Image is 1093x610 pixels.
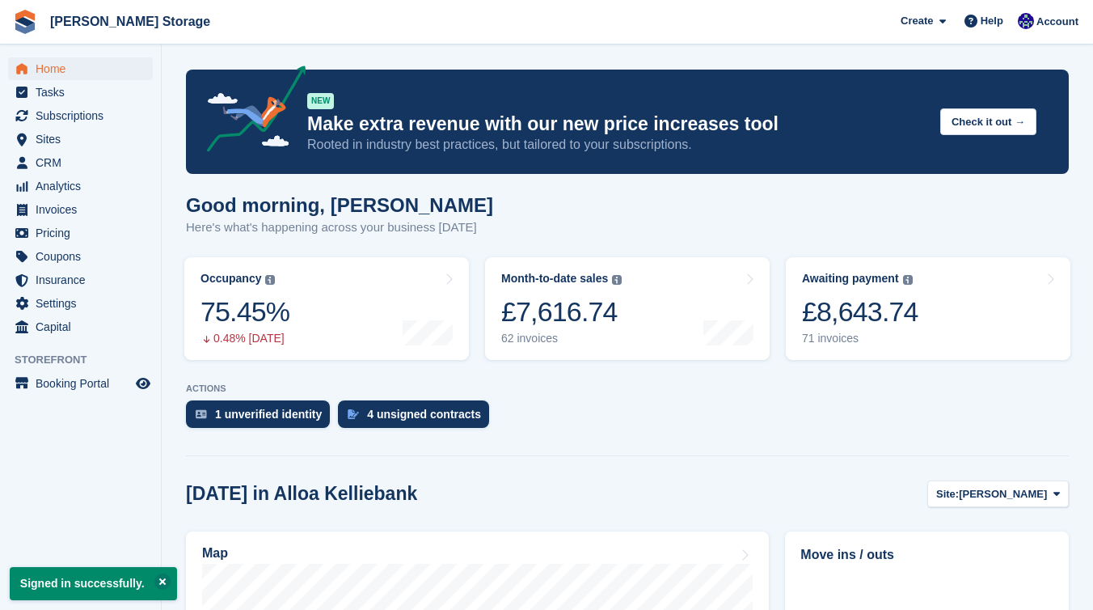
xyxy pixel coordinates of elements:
div: 1 unverified identity [215,408,322,421]
div: £8,643.74 [802,295,918,328]
a: Awaiting payment £8,643.74 71 invoices [786,257,1070,360]
a: menu [8,57,153,80]
span: Pricing [36,222,133,244]
span: Storefront [15,352,161,368]
div: £7,616.74 [501,295,622,328]
span: Account [1036,14,1078,30]
a: menu [8,222,153,244]
span: Insurance [36,269,133,291]
a: menu [8,175,153,197]
a: Month-to-date sales £7,616.74 62 invoices [485,257,770,360]
a: menu [8,245,153,268]
a: [PERSON_NAME] Storage [44,8,217,35]
button: Site: [PERSON_NAME] [927,481,1069,507]
div: Month-to-date sales [501,272,608,286]
span: Settings [36,292,133,315]
a: menu [8,292,153,315]
span: Subscriptions [36,104,133,127]
div: 75.45% [200,295,289,328]
a: Occupancy 75.45% 0.48% [DATE] [184,257,469,360]
a: 1 unverified identity [186,400,338,436]
div: NEW [307,93,334,109]
div: 0.48% [DATE] [200,332,289,345]
button: Check it out → [940,108,1036,135]
div: Awaiting payment [802,272,899,286]
span: [PERSON_NAME] [959,486,1047,502]
p: Make extra revenue with our new price increases tool [307,112,927,136]
span: Booking Portal [36,372,133,395]
span: Create [901,13,933,29]
h2: Move ins / outs [800,545,1053,565]
div: 62 invoices [501,332,622,345]
img: verify_identity-adf6edd0f0f0b5bbfe63781bf79b02c33cf7c696d77639b501bdc392416b5a36.svg [196,409,207,419]
a: menu [8,128,153,150]
div: 71 invoices [802,332,918,345]
a: menu [8,269,153,291]
img: icon-info-grey-7440780725fd019a000dd9b08b2336e03edf1995a4989e88bcd33f0948082b44.svg [612,275,622,285]
span: Help [981,13,1003,29]
a: menu [8,151,153,174]
a: menu [8,372,153,395]
span: Sites [36,128,133,150]
h1: Good morning, [PERSON_NAME] [186,194,493,216]
img: contract_signature_icon-13c848040528278c33f63329250d36e43548de30e8caae1d1a13099fd9432cc5.svg [348,409,359,419]
a: 4 unsigned contracts [338,400,497,436]
span: Home [36,57,133,80]
span: Analytics [36,175,133,197]
p: ACTIONS [186,383,1069,394]
span: Site: [936,486,959,502]
img: stora-icon-8386f47178a22dfd0bd8f6a31ec36ba5ce8667c1dd55bd0f319d3a0aa187defe.svg [13,10,37,34]
img: icon-info-grey-7440780725fd019a000dd9b08b2336e03edf1995a4989e88bcd33f0948082b44.svg [265,275,275,285]
img: price-adjustments-announcement-icon-8257ccfd72463d97f412b2fc003d46551f7dbcb40ab6d574587a9cd5c0d94... [193,66,306,158]
img: icon-info-grey-7440780725fd019a000dd9b08b2336e03edf1995a4989e88bcd33f0948082b44.svg [903,275,913,285]
a: menu [8,316,153,338]
div: Occupancy [200,272,261,286]
p: Here's what's happening across your business [DATE] [186,218,493,237]
img: Ross Watt [1018,13,1034,29]
a: menu [8,81,153,104]
span: Capital [36,316,133,338]
div: 4 unsigned contracts [367,408,481,421]
p: Rooted in industry best practices, but tailored to your subscriptions. [307,136,927,154]
p: Signed in successfully. [10,567,177,600]
a: menu [8,198,153,221]
span: CRM [36,151,133,174]
a: menu [8,104,153,127]
h2: [DATE] in Alloa Kelliebank [186,483,417,505]
span: Coupons [36,245,133,268]
span: Tasks [36,81,133,104]
a: Preview store [133,374,153,393]
h2: Map [202,546,228,561]
span: Invoices [36,198,133,221]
